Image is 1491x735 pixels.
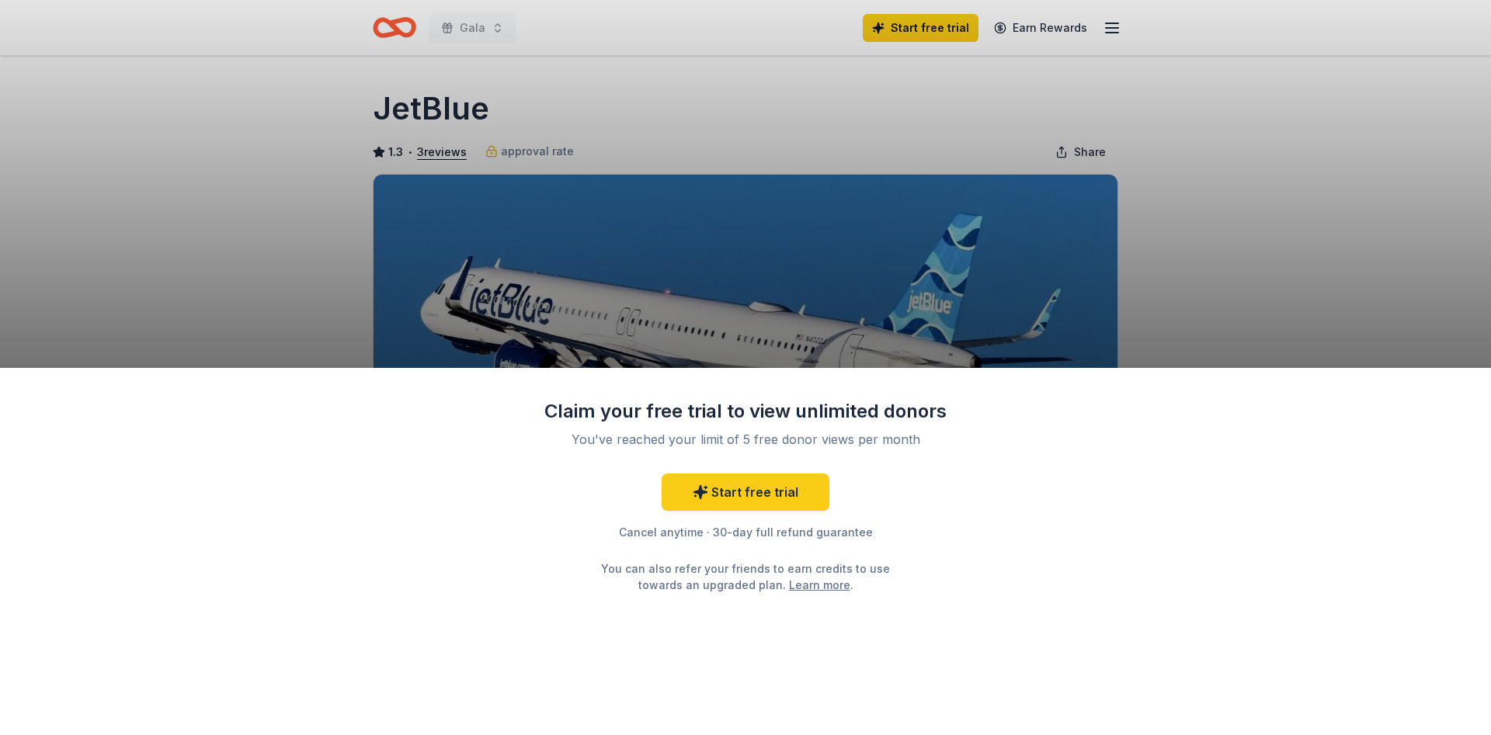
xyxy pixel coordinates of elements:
[562,430,929,449] div: You've reached your limit of 5 free donor views per month
[544,399,947,424] div: Claim your free trial to view unlimited donors
[544,523,947,542] div: Cancel anytime · 30-day full refund guarantee
[587,560,904,593] div: You can also refer your friends to earn credits to use towards an upgraded plan. .
[789,577,850,593] a: Learn more
[662,473,829,511] a: Start free trial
